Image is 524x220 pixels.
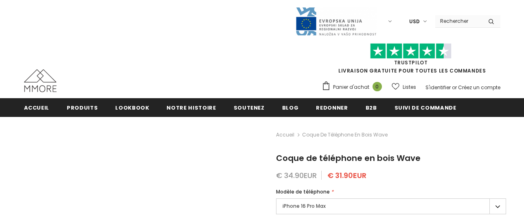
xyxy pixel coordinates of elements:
a: Redonner [316,98,348,117]
span: Blog [282,104,299,112]
span: Lookbook [115,104,149,112]
img: Cas MMORE [24,69,57,92]
span: B2B [366,104,377,112]
span: € 34.90EUR [276,170,317,180]
span: Accueil [24,104,50,112]
a: Accueil [24,98,50,117]
span: Panier d'achat [333,83,369,91]
a: soutenez [234,98,265,117]
a: Javni Razpis [295,18,377,24]
a: B2B [366,98,377,117]
span: USD [409,18,420,26]
span: Notre histoire [167,104,216,112]
a: TrustPilot [394,59,428,66]
a: Panier d'achat 0 [322,81,386,93]
span: € 31.90EUR [327,170,366,180]
span: Listes [403,83,416,91]
a: Notre histoire [167,98,216,117]
span: Coque de téléphone en bois Wave [302,130,388,140]
span: LIVRAISON GRATUITE POUR TOUTES LES COMMANDES [322,47,500,74]
a: Lookbook [115,98,149,117]
a: Accueil [276,130,294,140]
a: S'identifier [425,84,451,91]
a: Listes [392,80,416,94]
span: or [452,84,457,91]
span: 0 [373,82,382,91]
img: Faites confiance aux étoiles pilotes [370,43,452,59]
input: Search Site [435,15,482,27]
a: Suivi de commande [395,98,456,117]
img: Javni Razpis [295,7,377,36]
a: Créez un compte [458,84,500,91]
span: Modèle de téléphone [276,188,330,195]
span: Coque de téléphone en bois Wave [276,152,421,164]
span: soutenez [234,104,265,112]
span: Produits [67,104,98,112]
label: iPhone 16 Pro Max [276,198,506,214]
a: Blog [282,98,299,117]
span: Redonner [316,104,348,112]
a: Produits [67,98,98,117]
span: Suivi de commande [395,104,456,112]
